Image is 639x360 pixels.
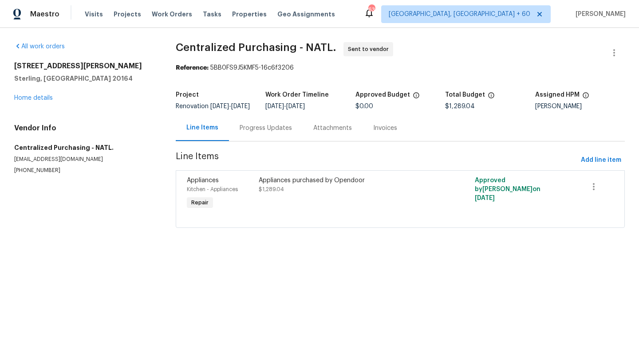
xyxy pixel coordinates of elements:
span: The hpm assigned to this work order. [582,92,589,103]
span: Repair [188,198,212,207]
div: Invoices [373,124,397,133]
span: [DATE] [210,103,229,110]
div: Progress Updates [240,124,292,133]
span: - [265,103,305,110]
div: Line Items [186,123,218,132]
span: $1,289.04 [259,187,284,192]
span: Kitchen - Appliances [187,187,238,192]
h5: Approved Budget [355,92,410,98]
a: Home details [14,95,53,101]
p: [PHONE_NUMBER] [14,167,154,174]
span: Work Orders [152,10,192,19]
h5: Project [176,92,199,98]
div: Appliances purchased by Opendoor [259,176,434,185]
h5: Assigned HPM [535,92,580,98]
div: 633 [368,5,375,14]
h4: Vendor Info [14,124,154,133]
span: The total cost of line items that have been approved by both Opendoor and the Trade Partner. This... [413,92,420,103]
span: [GEOGRAPHIC_DATA], [GEOGRAPHIC_DATA] + 60 [389,10,530,19]
div: Attachments [313,124,352,133]
span: [DATE] [286,103,305,110]
span: [DATE] [231,103,250,110]
span: Add line item [581,155,621,166]
span: Visits [85,10,103,19]
a: All work orders [14,43,65,50]
span: Sent to vendor [348,45,392,54]
span: [DATE] [265,103,284,110]
span: Tasks [203,11,221,17]
span: Centralized Purchasing - NATL. [176,42,336,53]
span: [PERSON_NAME] [572,10,626,19]
div: [PERSON_NAME] [535,103,625,110]
span: Line Items [176,152,577,168]
b: Reference: [176,65,209,71]
div: 5BB0FS9J5KMF5-16c6f3206 [176,63,625,72]
span: Appliances [187,177,219,184]
span: $1,289.04 [445,103,475,110]
span: Renovation [176,103,250,110]
span: Projects [114,10,141,19]
span: [DATE] [475,195,495,201]
h5: Sterling, [GEOGRAPHIC_DATA] 20164 [14,74,154,83]
span: Properties [232,10,267,19]
h2: [STREET_ADDRESS][PERSON_NAME] [14,62,154,70]
h5: Centralized Purchasing - NATL. [14,143,154,152]
h5: Work Order Timeline [265,92,329,98]
span: Geo Assignments [277,10,335,19]
span: - [210,103,250,110]
span: The total cost of line items that have been proposed by Opendoor. This sum includes line items th... [488,92,495,103]
p: [EMAIL_ADDRESS][DOMAIN_NAME] [14,156,154,163]
span: $0.00 [355,103,373,110]
h5: Total Budget [445,92,485,98]
span: Approved by [PERSON_NAME] on [475,177,540,201]
button: Add line item [577,152,625,168]
span: Maestro [30,10,59,19]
